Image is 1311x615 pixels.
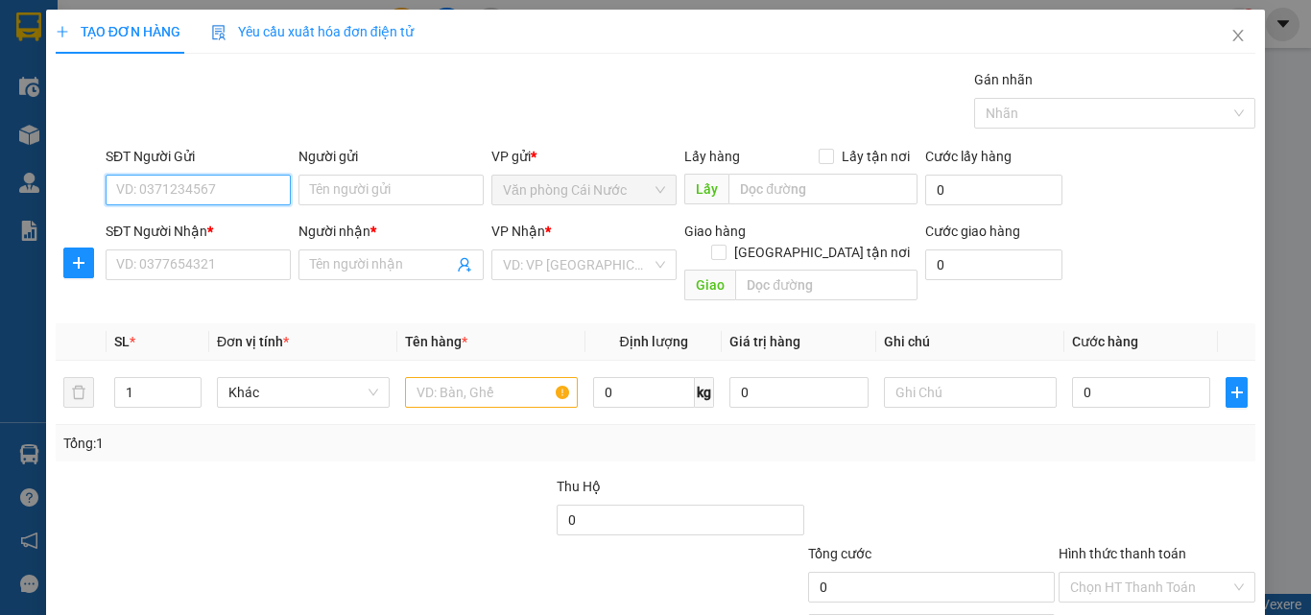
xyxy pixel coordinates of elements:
span: Thu Hộ [557,479,601,494]
button: plus [63,248,94,278]
div: SĐT Người Nhận [106,221,291,242]
span: Tổng cước [808,546,871,561]
span: VP Nhận [491,224,545,239]
span: Văn phòng Cái Nước [503,176,665,204]
input: Dọc đường [728,174,918,204]
th: Ghi chú [876,323,1064,361]
label: Cước lấy hàng [925,149,1012,164]
div: Người gửi [298,146,484,167]
button: delete [63,377,94,408]
span: SL [114,334,130,349]
span: Yêu cầu xuất hóa đơn điện tử [211,24,414,39]
div: VP gửi [491,146,677,167]
input: 0 [729,377,868,408]
input: Ghi Chú [884,377,1057,408]
input: VD: Bàn, Ghế [405,377,578,408]
span: [GEOGRAPHIC_DATA] tận nơi [727,242,918,263]
span: Đơn vị tính [217,334,289,349]
span: Định lượng [619,334,687,349]
span: plus [56,25,69,38]
input: Cước giao hàng [925,249,1062,280]
span: Giá trị hàng [729,334,800,349]
input: Cước lấy hàng [925,175,1062,205]
span: Giao hàng [684,224,746,239]
span: Lấy tận nơi [834,146,918,167]
span: kg [695,377,714,408]
div: Tổng: 1 [63,433,508,454]
span: close [1230,28,1246,43]
button: Close [1211,10,1265,63]
div: SĐT Người Gửi [106,146,291,167]
span: user-add [457,257,472,272]
span: Lấy hàng [684,149,740,164]
img: icon [211,25,226,40]
span: plus [64,255,93,271]
button: plus [1226,377,1248,408]
div: Người nhận [298,221,484,242]
span: TẠO ĐƠN HÀNG [56,24,180,39]
label: Gán nhãn [974,72,1033,87]
label: Hình thức thanh toán [1059,546,1186,561]
span: Tên hàng [405,334,467,349]
label: Cước giao hàng [925,224,1020,239]
input: Dọc đường [735,270,918,300]
span: plus [1227,385,1247,400]
span: Giao [684,270,735,300]
span: Cước hàng [1072,334,1138,349]
span: Khác [228,378,378,407]
span: Lấy [684,174,728,204]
